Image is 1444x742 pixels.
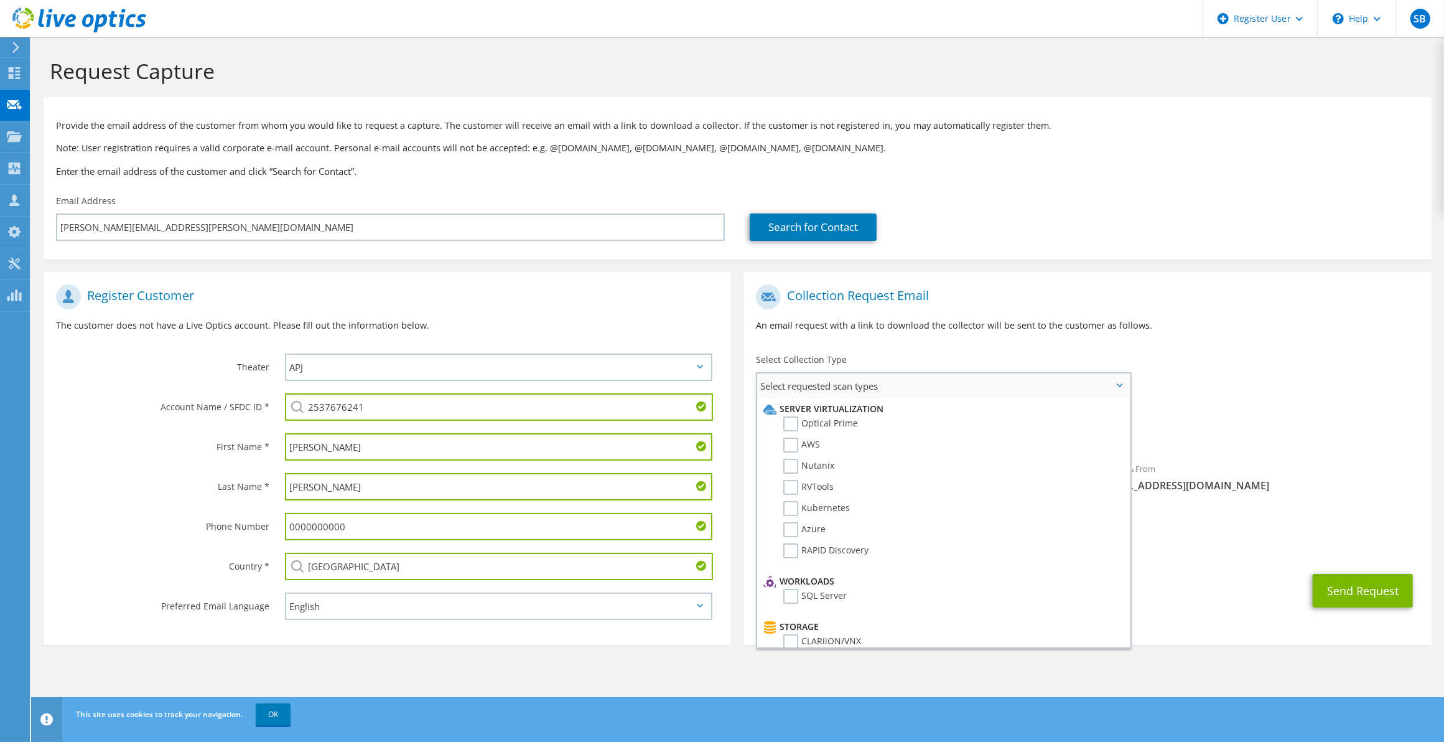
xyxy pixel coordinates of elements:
[56,393,269,413] label: Account Name / SFDC ID *
[743,403,1431,449] div: Requested Collections
[756,354,847,366] label: Select Collection Type
[760,574,1124,589] li: Workloads
[783,543,869,558] label: RAPID Discovery
[783,459,834,474] label: Nutanix
[783,438,820,453] label: AWS
[56,119,1419,133] p: Provide the email address of the customer from whom you would like to request a capture. The cust...
[56,433,269,453] label: First Name *
[56,164,1419,178] h3: Enter the email address of the customer and click “Search for Contact”.
[783,589,847,604] label: SQL Server
[56,593,269,613] label: Preferred Email Language
[56,319,719,332] p: The customer does not have a Live Optics account. Please fill out the information below.
[56,513,269,533] label: Phone Number
[750,214,877,241] a: Search for Contact
[760,619,1124,634] li: Storage
[56,141,1419,155] p: Note: User registration requires a valid corporate e-mail account. Personal e-mail accounts will ...
[56,553,269,573] label: Country *
[756,319,1418,332] p: An email request with a link to download the collector will be sent to the customer as follows.
[783,522,826,537] label: Azure
[56,284,712,309] h1: Register Customer
[783,480,834,495] label: RVTools
[1333,13,1344,24] svg: \n
[783,634,861,649] label: CLARiiON/VNX
[256,703,291,726] a: OK
[1410,9,1430,29] span: SB
[56,473,269,493] label: Last Name *
[56,354,269,373] label: Theater
[760,402,1124,416] li: Server Virtualization
[76,709,243,720] span: This site uses cookies to track your navigation.
[1313,574,1413,608] button: Send Request
[783,416,858,431] label: Optical Prime
[743,456,1088,512] div: To
[1088,456,1432,499] div: Sender & From
[56,195,116,207] label: Email Address
[743,519,1431,561] div: CC & Reply To
[1100,479,1419,492] span: [EMAIL_ADDRESS][DOMAIN_NAME]
[756,284,1412,309] h1: Collection Request Email
[757,373,1130,398] span: Select requested scan types
[50,58,1419,84] h1: Request Capture
[783,501,850,516] label: Kubernetes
